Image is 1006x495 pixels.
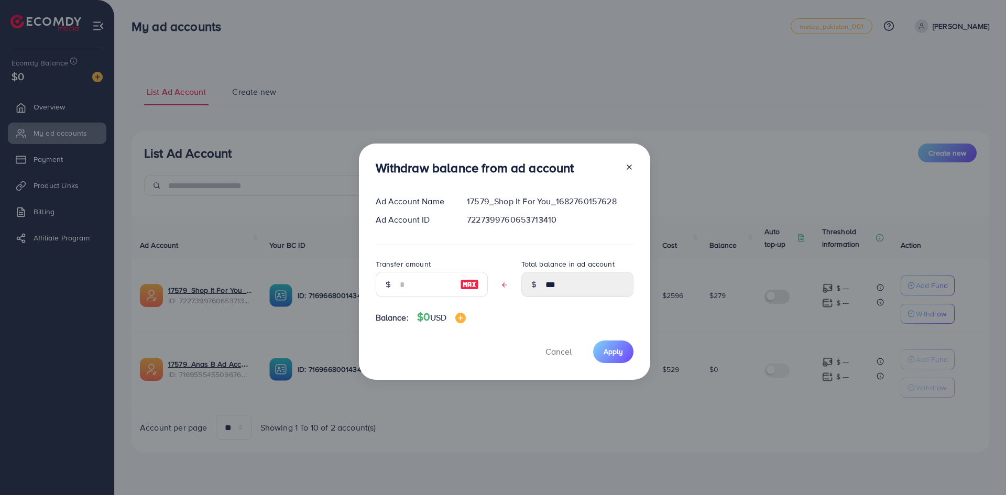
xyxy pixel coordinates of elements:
[961,448,998,487] iframe: Chat
[376,312,409,324] span: Balance:
[458,195,641,207] div: 17579_Shop It For You_1682760157628
[376,259,431,269] label: Transfer amount
[455,313,466,323] img: image
[417,311,466,324] h4: $0
[430,312,446,323] span: USD
[367,195,459,207] div: Ad Account Name
[376,160,574,175] h3: Withdraw balance from ad account
[604,346,623,357] span: Apply
[458,214,641,226] div: 7227399760653713410
[367,214,459,226] div: Ad Account ID
[460,278,479,291] img: image
[532,340,585,363] button: Cancel
[593,340,633,363] button: Apply
[545,346,572,357] span: Cancel
[521,259,615,269] label: Total balance in ad account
